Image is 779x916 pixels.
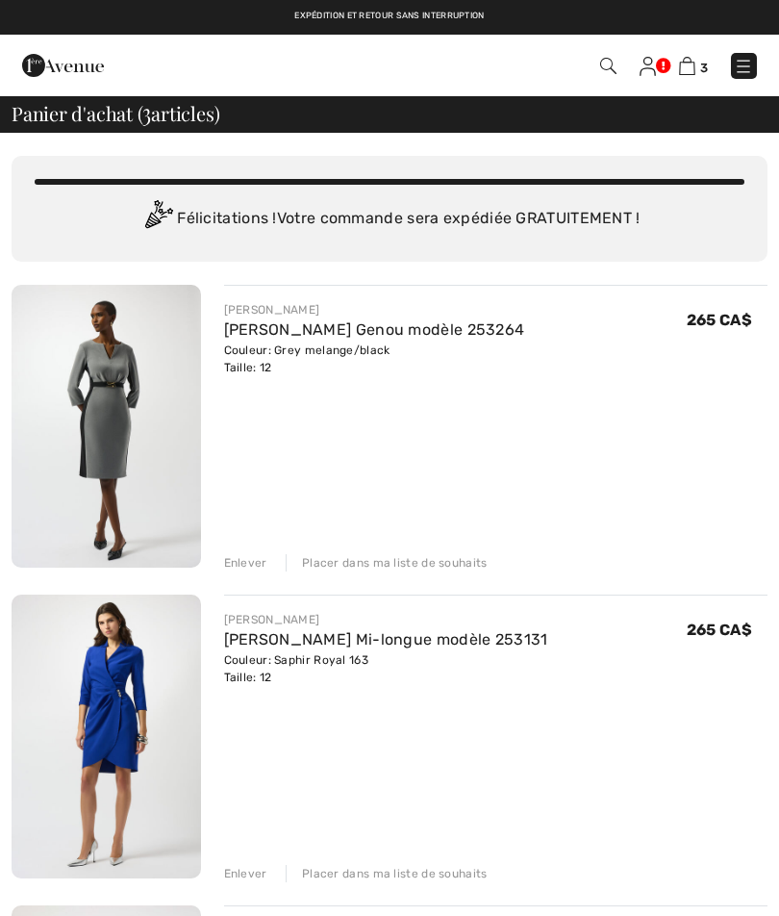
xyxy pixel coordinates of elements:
div: Enlever [224,554,267,572]
span: 265 CA$ [687,621,752,639]
img: Menu [734,57,753,76]
span: 3 [700,61,708,75]
span: 3 [142,99,151,124]
a: [PERSON_NAME] Mi-longue modèle 253131 [224,630,548,649]
div: Placer dans ma liste de souhaits [286,554,488,572]
img: 1ère Avenue [22,46,104,85]
img: Panier d'achat [679,57,695,75]
div: [PERSON_NAME] [224,611,548,628]
span: 265 CA$ [687,311,752,329]
img: Recherche [600,58,616,74]
a: 1ère Avenue [22,55,104,73]
div: Couleur: Saphir Royal 163 Taille: 12 [224,651,548,686]
img: Robe Portefeuille Mi-longue modèle 253131 [12,595,201,878]
div: Placer dans ma liste de souhaits [286,865,488,882]
img: Mes infos [640,57,656,76]
div: Couleur: Grey melange/black Taille: 12 [224,342,525,376]
div: Enlever [224,865,267,882]
img: Robe Fourreau Genou modèle 253264 [12,285,201,568]
div: Félicitations ! Votre commande sera expédiée GRATUITEMENT ! [35,200,744,239]
div: [PERSON_NAME] [224,301,525,318]
a: [PERSON_NAME] Genou modèle 253264 [224,320,525,339]
span: Panier d'achat ( articles) [12,104,219,123]
img: Congratulation2.svg [138,200,177,239]
a: 3 [679,54,708,77]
